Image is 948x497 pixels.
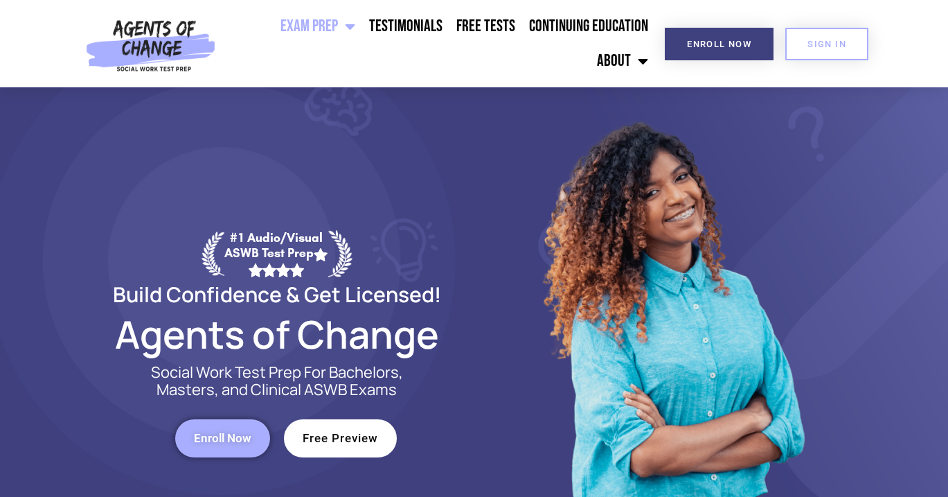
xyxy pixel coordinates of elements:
[284,419,397,457] a: Free Preview
[522,9,655,44] a: Continuing Education
[362,9,449,44] a: Testimonials
[687,40,751,49] span: Enroll Now
[80,284,474,304] h2: Build Confidence & Get Licensed!
[274,9,362,44] a: Exam Prep
[785,28,868,60] a: SIGN IN
[590,44,655,78] a: About
[224,230,328,277] div: #1 Audio/Visual ASWB Test Prep
[449,9,522,44] a: Free Tests
[80,318,474,350] h2: Agents of Change
[665,28,773,60] a: Enroll Now
[222,9,655,78] nav: Menu
[175,419,270,457] a: Enroll Now
[135,364,419,399] p: Social Work Test Prep For Bachelors, Masters, and Clinical ASWB Exams
[194,433,251,444] span: Enroll Now
[303,433,378,444] span: Free Preview
[807,40,846,49] span: SIGN IN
